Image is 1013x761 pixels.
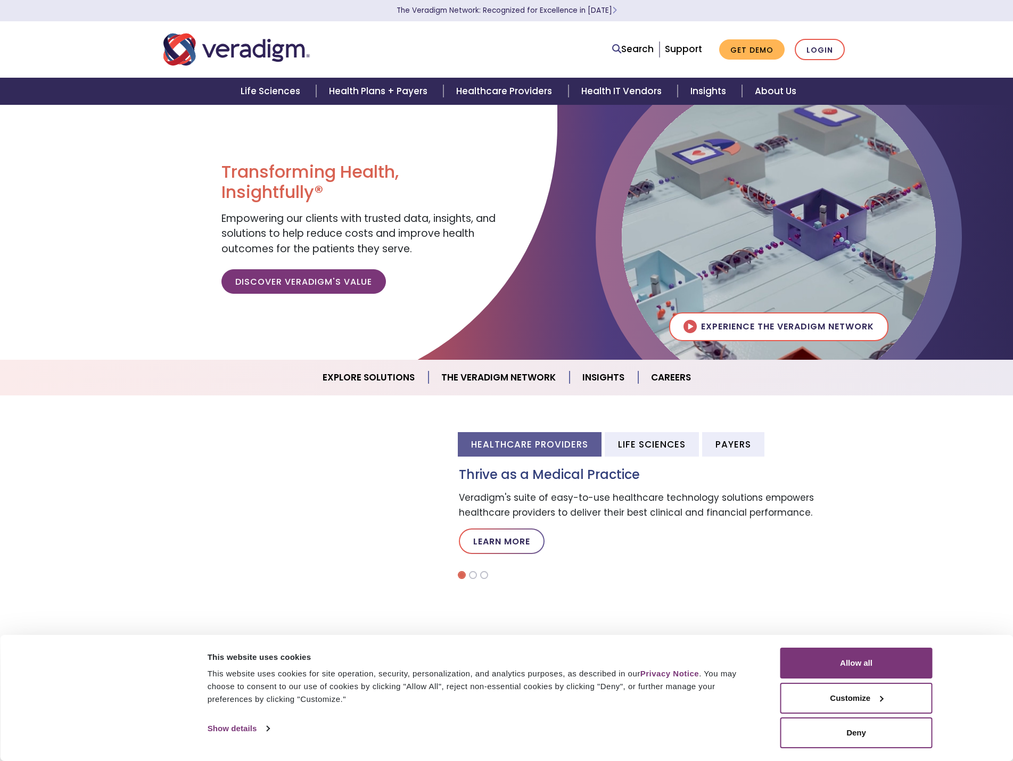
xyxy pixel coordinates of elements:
[605,432,699,456] li: Life Sciences
[665,43,702,55] a: Support
[221,269,386,294] a: Discover Veradigm's Value
[702,432,764,456] li: Payers
[163,32,310,67] img: Veradigm logo
[221,162,498,203] h1: Transforming Health, Insightfully®
[397,5,617,15] a: The Veradigm Network: Recognized for Excellence in [DATE]Learn More
[208,667,756,706] div: This website uses cookies for site operation, security, personalization, and analytics purposes, ...
[678,78,742,105] a: Insights
[570,364,638,391] a: Insights
[208,651,756,664] div: This website uses cookies
[458,432,602,456] li: Healthcare Providers
[780,717,933,748] button: Deny
[429,364,570,391] a: The Veradigm Network
[208,721,269,737] a: Show details
[780,648,933,679] button: Allow all
[638,364,704,391] a: Careers
[459,528,545,554] a: Learn More
[443,78,568,105] a: Healthcare Providers
[459,467,850,483] h3: Thrive as a Medical Practice
[612,42,654,56] a: Search
[742,78,809,105] a: About Us
[228,78,316,105] a: Life Sciences
[795,39,845,61] a: Login
[459,491,850,519] p: Veradigm's suite of easy-to-use healthcare technology solutions empowers healthcare providers to ...
[612,5,617,15] span: Learn More
[569,78,678,105] a: Health IT Vendors
[640,669,699,678] a: Privacy Notice
[719,39,785,60] a: Get Demo
[780,683,933,714] button: Customize
[310,364,429,391] a: Explore Solutions
[221,211,496,256] span: Empowering our clients with trusted data, insights, and solutions to help reduce costs and improv...
[316,78,443,105] a: Health Plans + Payers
